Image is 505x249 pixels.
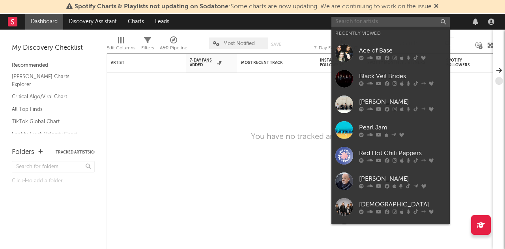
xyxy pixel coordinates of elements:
input: Search for artists [331,17,450,27]
button: Save [271,42,281,47]
div: Filters [141,43,154,53]
div: Black Veil Brides [359,72,446,81]
span: Most Notified [223,41,255,46]
div: You have no tracked artists. [251,132,349,142]
div: Filters [141,34,154,56]
a: Discovery Assistant [63,14,122,30]
div: [PERSON_NAME] [359,97,446,107]
a: All Top Finds [12,105,87,114]
div: [PERSON_NAME] [359,174,446,184]
div: Click to add a folder. [12,176,95,186]
a: Charts [122,14,150,30]
div: Folders [12,148,34,157]
button: Tracked Artists(0) [56,150,95,154]
div: Edit Columns [107,34,135,56]
a: They Might Be Giants [331,220,450,245]
div: Spotify Followers [446,58,474,67]
div: A&R Pipeline [160,43,187,53]
a: Critical Algo/Viral Chart [12,92,87,101]
div: Recently Viewed [335,29,446,38]
div: Recommended [12,61,95,70]
a: Spotify Track Velocity Chart [12,130,87,139]
a: Dashboard [25,14,63,30]
a: [PERSON_NAME] Charts Explorer [12,72,87,88]
div: Pearl Jam [359,123,446,133]
span: Dismiss [434,4,439,10]
div: A&R Pipeline [160,34,187,56]
div: Red Hot Chili Peppers [359,149,446,158]
div: Edit Columns [107,43,135,53]
a: Red Hot Chili Peppers [331,143,450,168]
div: Most Recent Track [241,60,300,65]
div: Artist [111,60,170,65]
a: TikTok Global Chart [12,117,87,126]
div: Instagram Followers [320,58,348,67]
div: [DEMOGRAPHIC_DATA] [359,200,446,210]
span: : Some charts are now updating. We are continuing to work on the issue [75,4,432,10]
a: [PERSON_NAME] [331,168,450,194]
a: Ace of Base [331,40,450,66]
input: Search for folders... [12,161,95,172]
span: 7-Day Fans Added [190,58,215,67]
a: Pearl Jam [331,117,450,143]
div: Ace of Base [359,46,446,56]
a: [DEMOGRAPHIC_DATA] [331,194,450,220]
a: Black Veil Brides [331,66,450,92]
div: My Discovery Checklist [12,43,95,53]
a: Leads [150,14,175,30]
a: [PERSON_NAME] [331,92,450,117]
span: Spotify Charts & Playlists not updating on Sodatone [75,4,228,10]
div: 7-Day Fans Added (7-Day Fans Added) [314,43,373,53]
div: 7-Day Fans Added (7-Day Fans Added) [314,34,373,56]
